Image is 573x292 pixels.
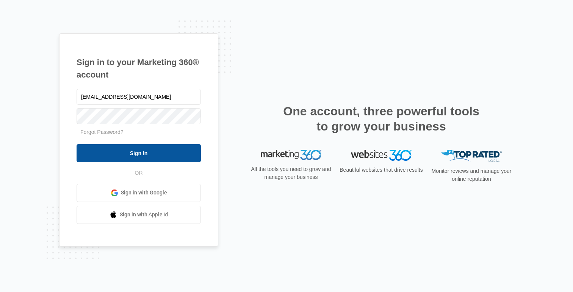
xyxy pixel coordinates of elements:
[249,165,333,181] p: All the tools you need to grow and manage your business
[77,89,201,105] input: Email
[80,129,124,135] a: Forgot Password?
[281,104,482,134] h2: One account, three powerful tools to grow your business
[261,150,321,160] img: Marketing 360
[339,166,424,174] p: Beautiful websites that drive results
[429,167,514,183] p: Monitor reviews and manage your online reputation
[130,169,148,177] span: OR
[120,211,168,219] span: Sign in with Apple Id
[441,150,502,162] img: Top Rated Local
[351,150,412,161] img: Websites 360
[121,189,167,197] span: Sign in with Google
[77,56,201,81] h1: Sign in to your Marketing 360® account
[77,184,201,202] a: Sign in with Google
[77,206,201,224] a: Sign in with Apple Id
[77,144,201,162] input: Sign In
